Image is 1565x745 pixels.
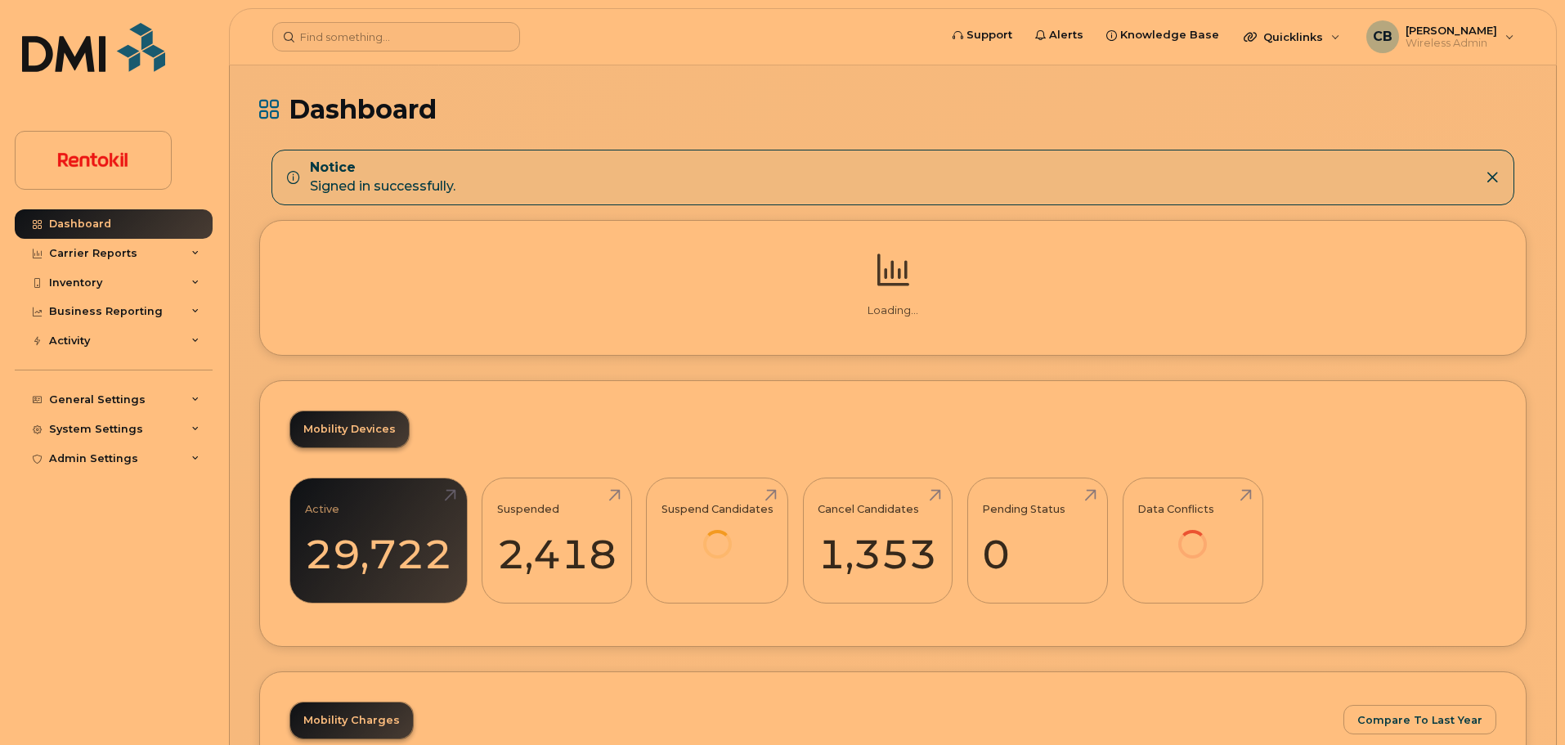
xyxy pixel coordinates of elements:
a: Suspend Candidates [661,487,774,581]
a: Suspended 2,418 [497,487,617,595]
p: Loading... [289,303,1496,318]
h1: Dashboard [259,95,1527,123]
a: Active 29,722 [305,487,452,595]
button: Compare To Last Year [1343,705,1496,734]
a: Data Conflicts [1137,487,1248,581]
a: Mobility Devices [290,411,409,447]
span: Compare To Last Year [1357,712,1482,728]
a: Cancel Candidates 1,353 [818,487,937,595]
a: Pending Status 0 [982,487,1092,595]
strong: Notice [310,159,455,177]
div: Signed in successfully. [310,159,455,196]
a: Mobility Charges [290,702,413,738]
